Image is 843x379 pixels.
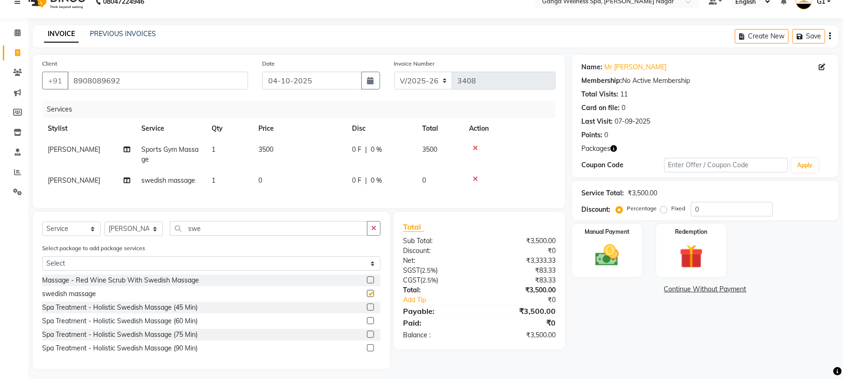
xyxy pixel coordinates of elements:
[42,244,145,253] label: Select package to add package services
[212,176,215,185] span: 1
[396,236,479,246] div: Sub Total:
[403,266,420,275] span: SGST
[463,118,556,139] th: Action
[396,275,479,285] div: ( )
[212,145,215,154] span: 1
[479,246,563,256] div: ₹0
[42,343,198,353] div: Spa Treatment - Holistic Swedish Massage (90 Min)
[346,118,417,139] th: Disc
[627,204,657,213] label: Percentage
[371,145,382,155] span: 0 %
[136,118,206,139] th: Service
[479,266,563,275] div: ₹83.33
[574,284,836,294] a: Continue Without Payment
[422,145,437,154] span: 3500
[581,76,622,86] div: Membership:
[396,266,479,275] div: ( )
[258,145,273,154] span: 3500
[253,118,346,139] th: Price
[604,62,667,72] a: Mr [PERSON_NAME]
[671,204,685,213] label: Fixed
[352,145,361,155] span: 0 F
[396,256,479,266] div: Net:
[581,160,664,170] div: Coupon Code
[585,228,630,236] label: Manual Payment
[42,118,136,139] th: Stylist
[403,276,420,284] span: CGST
[42,316,198,326] div: Spa Treatment - Holistic Swedish Massage (60 Min)
[479,236,563,246] div: ₹3,500.00
[622,103,625,113] div: 0
[396,330,479,340] div: Balance :
[42,330,198,340] div: Spa Treatment - Holistic Swedish Massage (75 Min)
[48,145,100,154] span: [PERSON_NAME]
[479,330,563,340] div: ₹3,500.00
[43,101,563,118] div: Services
[371,176,382,186] span: 0 %
[581,205,610,215] div: Discount:
[262,59,275,68] label: Date
[352,176,361,186] span: 0 F
[396,246,479,256] div: Discount:
[422,176,426,185] span: 0
[581,76,829,86] div: No Active Membership
[394,59,435,68] label: Invoice Number
[735,29,789,44] button: Create New
[396,285,479,295] div: Total:
[479,275,563,285] div: ₹83.33
[141,176,195,185] span: swedish massage
[42,289,96,299] div: swedish massage
[479,305,563,317] div: ₹3,500.00
[396,317,479,328] div: Paid:
[44,26,79,43] a: INVOICE
[396,305,479,317] div: Payable:
[588,242,626,269] img: _cash.svg
[604,130,608,140] div: 0
[581,89,618,99] div: Total Visits:
[90,30,156,38] a: PREVIOUS INVOICES
[42,275,199,285] div: Massage - Red Wine Scrub With Swedish Massage
[422,276,436,284] span: 2.5%
[42,72,68,89] button: +91
[581,62,602,72] div: Name:
[493,295,563,305] div: ₹0
[581,144,610,154] span: Packages
[581,130,602,140] div: Points:
[675,228,707,236] label: Redemption
[67,72,248,89] input: Search by Name/Mobile/Email/Code
[792,158,818,172] button: Apply
[664,158,788,172] input: Enter Offer / Coupon Code
[615,117,650,126] div: 07-09-2025
[672,242,711,271] img: _gift.svg
[365,145,367,155] span: |
[42,303,198,312] div: Spa Treatment - Holistic Swedish Massage (45 Min)
[396,295,493,305] a: Add Tip
[417,118,463,139] th: Total
[479,256,563,266] div: ₹3,333.33
[581,188,624,198] div: Service Total:
[479,285,563,295] div: ₹3,500.00
[792,29,825,44] button: Save
[365,176,367,186] span: |
[479,317,563,328] div: ₹0
[581,103,620,113] div: Card on file:
[422,267,436,274] span: 2.5%
[620,89,628,99] div: 11
[48,176,100,185] span: [PERSON_NAME]
[206,118,253,139] th: Qty
[628,188,657,198] div: ₹3,500.00
[258,176,262,185] span: 0
[141,145,198,163] span: Sports Gym Massage
[170,221,367,236] input: Search or Scan
[42,59,57,68] label: Client
[581,117,613,126] div: Last Visit:
[403,222,425,232] span: Total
